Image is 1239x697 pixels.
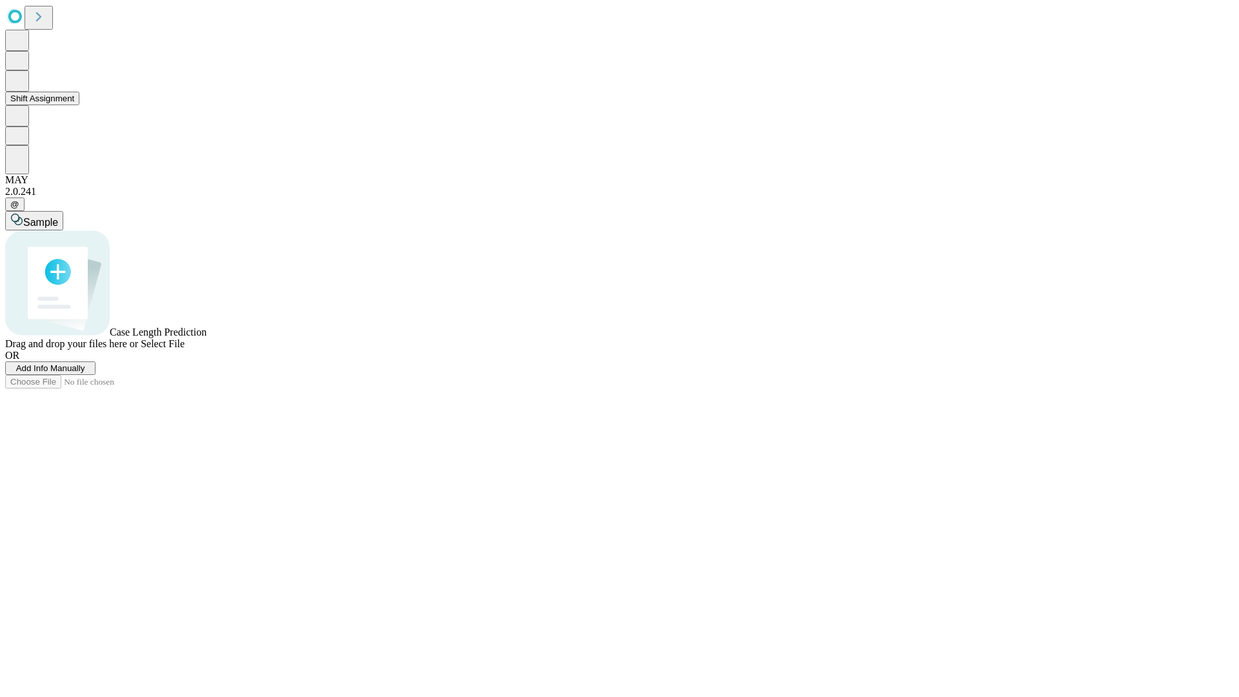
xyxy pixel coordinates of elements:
[110,327,206,338] span: Case Length Prediction
[5,186,1234,197] div: 2.0.241
[5,361,96,375] button: Add Info Manually
[5,174,1234,186] div: MAY
[23,217,58,228] span: Sample
[5,338,138,349] span: Drag and drop your files here or
[5,92,79,105] button: Shift Assignment
[16,363,85,373] span: Add Info Manually
[5,211,63,230] button: Sample
[5,197,25,211] button: @
[5,350,19,361] span: OR
[10,199,19,209] span: @
[141,338,185,349] span: Select File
